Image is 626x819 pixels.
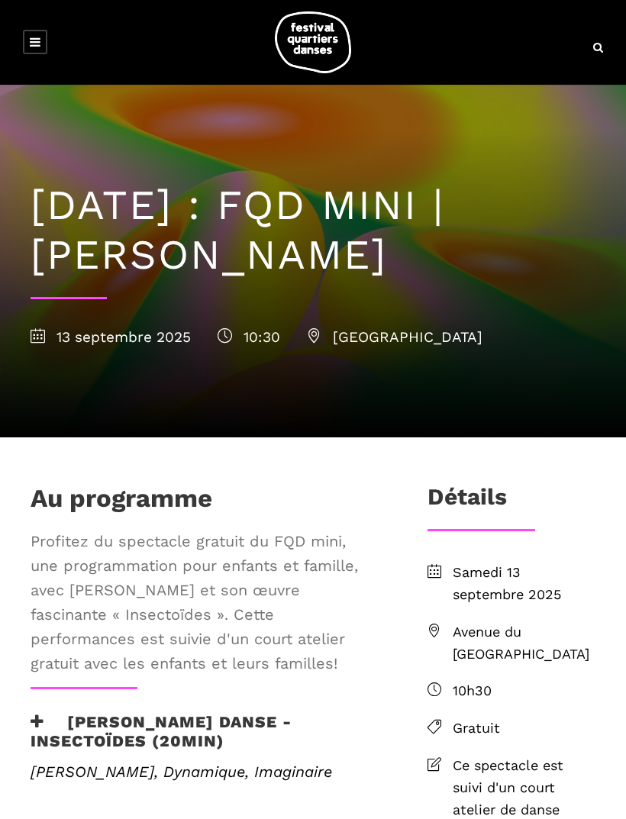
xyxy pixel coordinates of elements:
[428,483,507,521] h3: Détails
[453,680,595,702] span: 10h30
[31,759,378,784] span: [PERSON_NAME], Dynamique, Imaginaire
[453,621,595,666] span: Avenue du [GEOGRAPHIC_DATA]
[218,328,280,346] span: 10:30
[453,717,595,740] span: Gratuit
[31,712,378,750] h3: [PERSON_NAME] Danse - Insectoïdes (20min)
[31,181,595,280] h1: [DATE] : FQD MINI | [PERSON_NAME]
[307,328,482,346] span: [GEOGRAPHIC_DATA]
[31,529,378,676] span: Profitez du spectacle gratuit du FQD mini, une programmation pour enfants et famille, avec [PERSO...
[31,483,212,521] h1: Au programme
[275,11,351,73] img: logo-fqd-med
[453,562,595,606] span: Samedi 13 septembre 2025
[31,328,191,346] span: 13 septembre 2025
